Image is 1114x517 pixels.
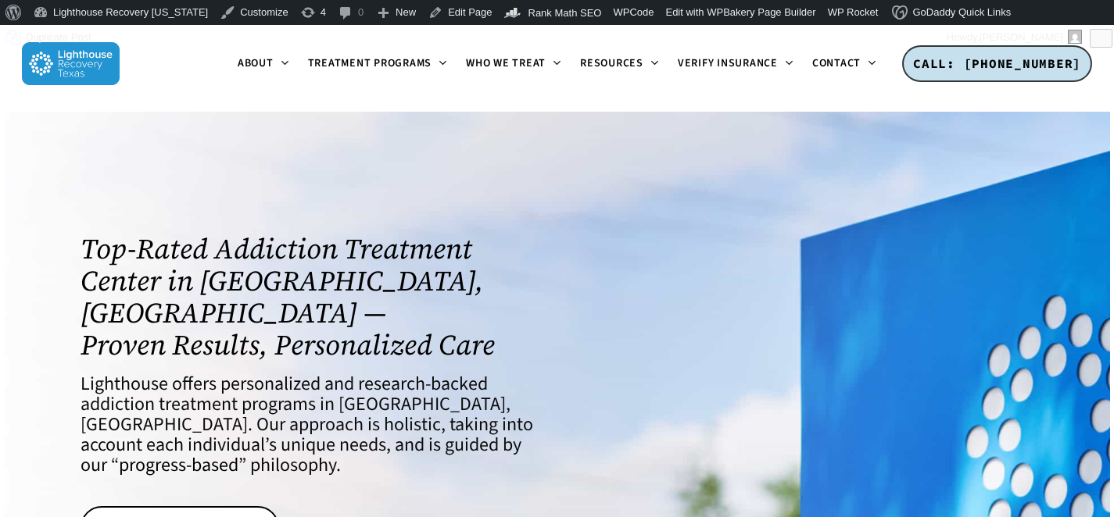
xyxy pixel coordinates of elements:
[812,55,861,71] span: Contact
[457,58,571,70] a: Who We Treat
[238,55,274,71] span: About
[668,58,803,70] a: Verify Insurance
[580,55,643,71] span: Resources
[466,55,546,71] span: Who We Treat
[22,42,120,85] img: Lighthouse Recovery Texas
[528,7,602,19] span: Rank Math SEO
[228,58,299,70] a: About
[81,233,538,361] h1: Top-Rated Addiction Treatment Center in [GEOGRAPHIC_DATA], [GEOGRAPHIC_DATA] — Proven Results, Pe...
[571,58,668,70] a: Resources
[913,55,1081,71] span: CALL: [PHONE_NUMBER]
[299,58,457,70] a: Treatment Programs
[803,58,886,70] a: Contact
[119,451,238,479] a: progress-based
[81,374,538,476] h4: Lighthouse offers personalized and research-backed addiction treatment programs in [GEOGRAPHIC_DA...
[941,25,1088,50] a: Howdy,
[902,45,1092,83] a: CALL: [PHONE_NUMBER]
[308,55,432,71] span: Treatment Programs
[678,55,778,71] span: Verify Insurance
[980,31,1063,43] span: [PERSON_NAME]
[26,25,91,50] span: Duplicate Post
